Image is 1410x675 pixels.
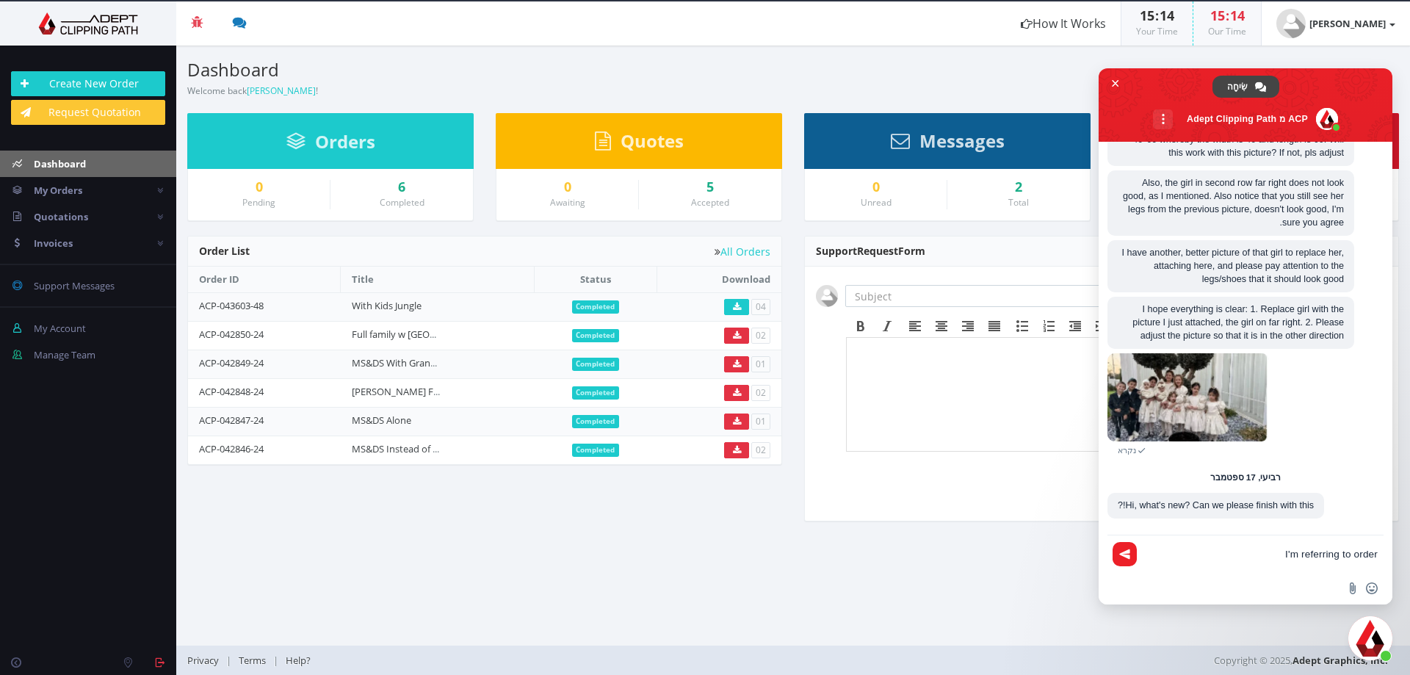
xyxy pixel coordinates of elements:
[928,317,955,336] div: Align center
[352,442,455,455] a: MS&DS Instead of Bride
[1366,582,1378,594] span: הוספת אימוג׳י
[816,244,925,258] span: Support Form
[572,444,620,457] span: Completed
[816,285,838,307] img: user_default.jpg
[955,317,981,336] div: Align right
[1212,76,1279,98] div: שִׂיחָה
[1140,7,1154,24] span: 15
[861,196,892,209] small: Unread
[1008,196,1029,209] small: Total
[845,285,1105,307] input: Subject
[902,317,928,336] div: Align left
[1348,616,1392,660] div: סגור צ'אט
[1006,1,1121,46] a: How It Works
[199,328,264,341] a: ACP-042850-24
[380,196,424,209] small: Completed
[1160,7,1174,24] span: 14
[650,180,770,195] a: 5
[1225,7,1230,24] span: :
[34,348,95,361] span: Manage Team
[199,299,264,312] a: ACP-043603-48
[572,415,620,428] span: Completed
[278,654,318,667] a: Help?
[341,180,462,195] a: 6
[188,267,341,292] th: Order ID
[199,414,264,427] a: ACP-042847-24
[34,322,86,335] span: My Account
[847,338,1386,451] iframe: Rich Text Area. Press ALT-F9 for menu. Press ALT-F10 for toolbar. Press ALT-0 for help
[572,386,620,400] span: Completed
[199,244,250,258] span: Order List
[199,385,264,398] a: ACP-042848-24
[199,442,264,455] a: ACP-042846-24
[1347,582,1359,594] span: שלח קובץ
[11,71,165,96] a: Create New Order
[34,184,82,197] span: My Orders
[1227,76,1248,98] span: שִׂיחָה
[11,12,165,35] img: Adept Graphics
[958,180,1079,195] div: 2
[572,300,620,314] span: Completed
[352,414,411,427] a: MS&DS Alone
[231,654,273,667] a: Terms
[1062,317,1088,336] div: Decrease indent
[891,137,1005,151] a: Messages
[352,385,457,398] a: [PERSON_NAME] Family
[595,137,684,151] a: Quotes
[1214,653,1388,668] span: Copyright © 2025,
[1132,304,1344,341] span: I hope everything is clear: 1. Replace girl with the picture I just attached, the girl on far rig...
[1262,1,1410,46] a: [PERSON_NAME]
[1292,654,1388,667] a: Adept Graphics, Inc.
[352,356,454,369] a: MS&DS With Grandkids
[816,180,936,195] a: 0
[981,317,1008,336] div: Justify
[507,180,627,195] a: 0
[1088,317,1115,336] div: Increase indent
[1230,7,1245,24] span: 14
[1107,76,1123,91] span: סגור צ'אט
[352,328,499,341] a: Full family w [GEOGRAPHIC_DATA]
[874,317,900,336] div: Italic
[857,244,898,258] span: Request
[11,100,165,125] a: Request Quotation
[1154,7,1160,24] span: :
[535,267,657,292] th: Status
[34,210,88,223] span: Quotations
[1153,109,1173,129] div: עוד ערוצים
[1136,25,1178,37] small: Your Time
[1118,500,1314,510] span: Hi, what's new? Can we please finish with this!?
[572,329,620,342] span: Completed
[1210,7,1225,24] span: 15
[572,358,620,371] span: Completed
[199,356,264,369] a: ACP-042849-24
[621,129,684,153] span: Quotes
[550,196,585,209] small: Awaiting
[1118,445,1136,455] span: נקרא
[315,129,375,154] span: Orders
[187,84,318,97] small: Welcome back !
[187,60,782,79] h3: Dashboard
[1210,474,1281,483] div: רביעי, 17 ספטמבר
[187,654,226,667] a: Privacy
[199,180,319,195] a: 0
[247,84,316,97] a: [PERSON_NAME]
[1123,178,1344,228] span: Also, the girl in second row far right does not look good, as I mentioned. Also notice that you s...
[1276,9,1306,38] img: user_default.jpg
[34,157,86,170] span: Dashboard
[286,138,375,151] a: Orders
[187,646,995,675] div: | |
[847,317,874,336] div: Bold
[34,279,115,292] span: Support Messages
[691,196,729,209] small: Accepted
[352,299,422,312] a: With Kids Jungle
[1009,317,1035,336] div: Bullet list
[1113,542,1137,566] span: לִשְׁלוֹחַ
[1122,248,1344,284] span: I have another, better picture of that girl to replace her, attaching here, and please pay attent...
[341,267,535,292] th: Title
[1309,17,1386,30] strong: [PERSON_NAME]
